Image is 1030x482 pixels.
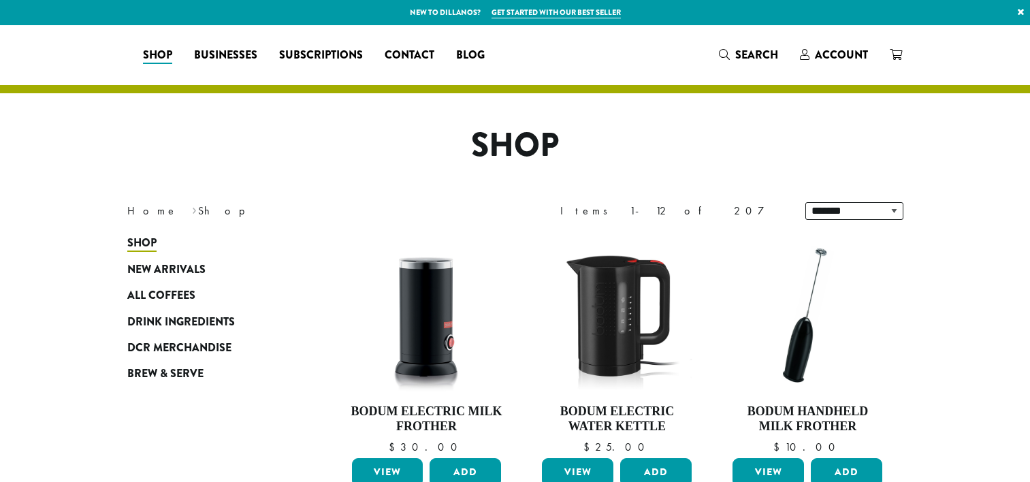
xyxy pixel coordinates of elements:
a: Shop [127,230,291,256]
h4: Bodum Electric Water Kettle [538,404,695,434]
h1: Shop [117,126,914,165]
a: Bodum Handheld Milk Frother $10.00 [729,237,886,453]
span: Drink Ingredients [127,314,235,331]
nav: Breadcrumb [127,203,495,219]
a: Get started with our best seller [492,7,621,18]
span: Subscriptions [279,47,363,64]
img: DP3927.01-002.png [729,237,886,393]
span: Search [735,47,778,63]
span: Blog [456,47,485,64]
span: $ [389,440,400,454]
span: $ [773,440,785,454]
bdi: 30.00 [389,440,464,454]
a: Bodum Electric Water Kettle $25.00 [538,237,695,453]
img: DP3955.01.png [538,237,695,393]
span: DCR Merchandise [127,340,231,357]
a: Bodum Electric Milk Frother $30.00 [349,237,505,453]
h4: Bodum Electric Milk Frother [349,404,505,434]
bdi: 10.00 [773,440,841,454]
div: Items 1-12 of 207 [560,203,785,219]
h4: Bodum Handheld Milk Frother [729,404,886,434]
a: New Arrivals [127,257,291,283]
span: Shop [127,235,157,252]
span: $ [583,440,595,454]
bdi: 25.00 [583,440,651,454]
a: Brew & Serve [127,361,291,387]
img: DP3954.01-002.png [348,237,504,393]
span: Brew & Serve [127,366,204,383]
span: Contact [385,47,434,64]
a: Shop [132,44,183,66]
a: DCR Merchandise [127,335,291,361]
span: New Arrivals [127,261,206,278]
a: Home [127,204,178,218]
span: All Coffees [127,287,195,304]
a: Search [708,44,789,66]
span: Account [815,47,868,63]
a: Drink Ingredients [127,308,291,334]
span: Businesses [194,47,257,64]
span: › [192,198,197,219]
span: Shop [143,47,172,64]
a: All Coffees [127,283,291,308]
